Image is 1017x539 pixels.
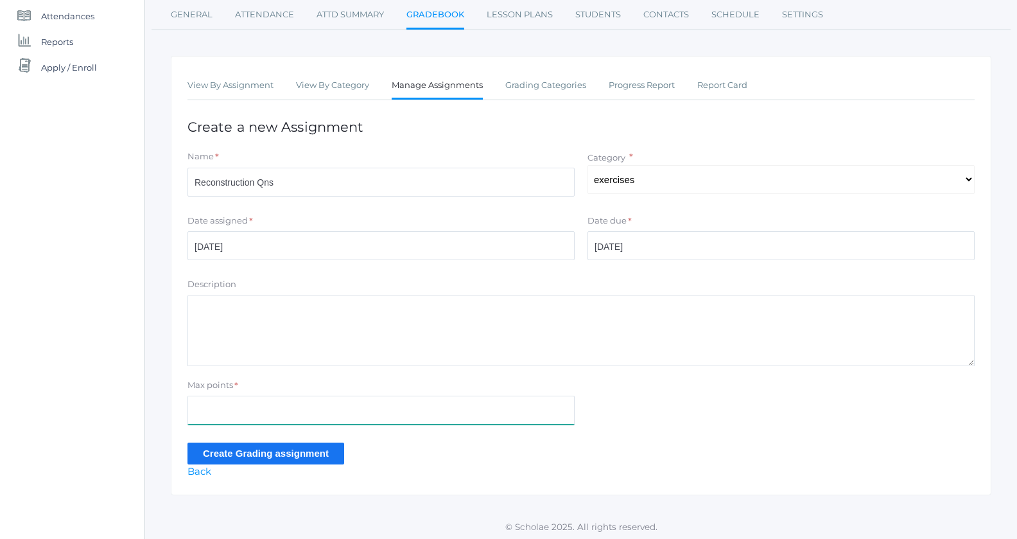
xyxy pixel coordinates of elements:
[41,3,94,29] span: Attendances
[145,520,1017,533] p: © Scholae 2025. All rights reserved.
[587,215,627,227] label: Date due
[392,73,483,100] a: Manage Assignments
[317,2,384,28] a: Attd Summary
[487,2,553,28] a: Lesson Plans
[575,2,621,28] a: Students
[697,73,747,98] a: Report Card
[505,73,586,98] a: Grading Categories
[782,2,823,28] a: Settings
[187,150,214,163] label: Name
[643,2,689,28] a: Contacts
[296,73,369,98] a: View By Category
[41,55,97,80] span: Apply / Enroll
[587,152,625,163] label: Category
[406,2,464,30] a: Gradebook
[187,215,248,227] label: Date assigned
[187,443,344,464] input: Create Grading assignment
[235,2,294,28] a: Attendance
[711,2,760,28] a: Schedule
[187,465,211,477] a: Back
[41,29,73,55] span: Reports
[171,2,213,28] a: General
[187,73,274,98] a: View By Assignment
[187,119,975,134] h1: Create a new Assignment
[187,278,236,291] label: Description
[609,73,675,98] a: Progress Report
[187,379,233,392] label: Max points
